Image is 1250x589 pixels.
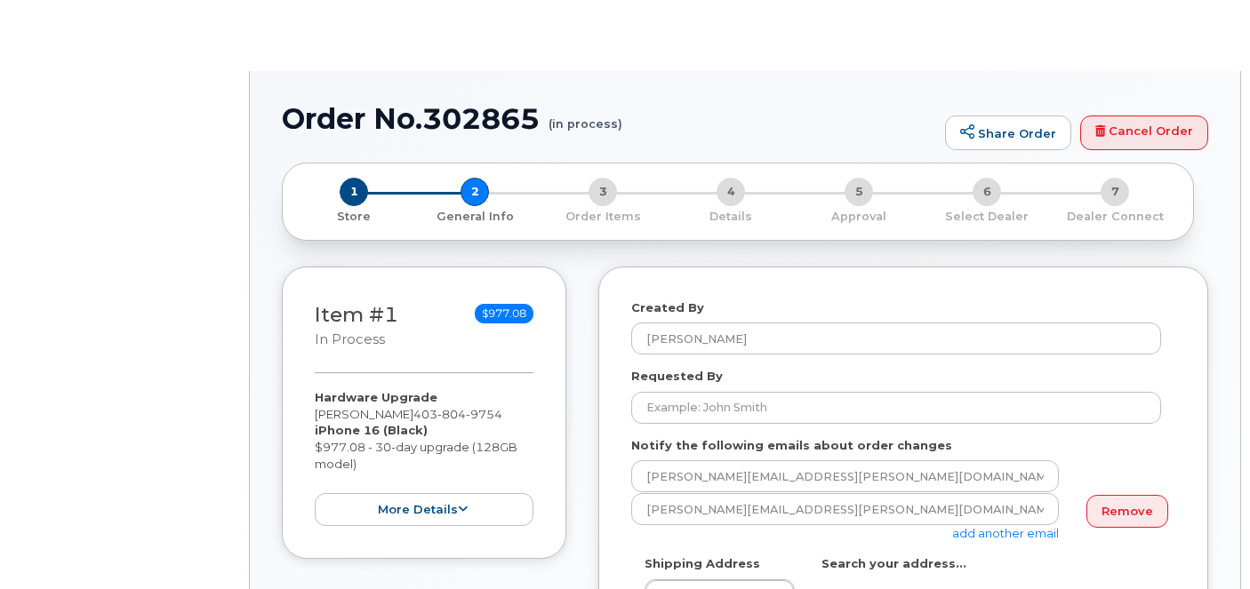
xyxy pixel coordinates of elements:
[282,103,936,134] h1: Order No.302865
[631,299,704,316] label: Created By
[413,407,502,421] span: 403
[645,555,760,572] label: Shipping Address
[821,555,966,572] label: Search your address...
[315,423,428,437] strong: iPhone 16 (Black)
[475,304,533,323] span: $977.08
[304,209,404,225] p: Store
[631,460,1059,492] input: Example: john@appleseed.com
[340,178,368,206] span: 1
[315,389,533,526] div: [PERSON_NAME] $977.08 - 30-day upgrade (128GB model)
[315,331,385,347] small: in process
[315,304,398,349] h3: Item #1
[315,493,533,526] button: more details
[437,407,466,421] span: 804
[631,392,1161,424] input: Example: John Smith
[631,493,1059,525] input: Example: john@appleseed.com
[549,103,622,131] small: (in process)
[952,526,1059,540] a: add another email
[297,206,411,225] a: 1 Store
[315,390,437,404] strong: Hardware Upgrade
[466,407,502,421] span: 9754
[945,115,1071,151] a: Share Order
[1086,495,1168,528] a: Remove
[1080,115,1208,151] a: Cancel Order
[631,437,952,454] label: Notify the following emails about order changes
[631,368,723,385] label: Requested By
